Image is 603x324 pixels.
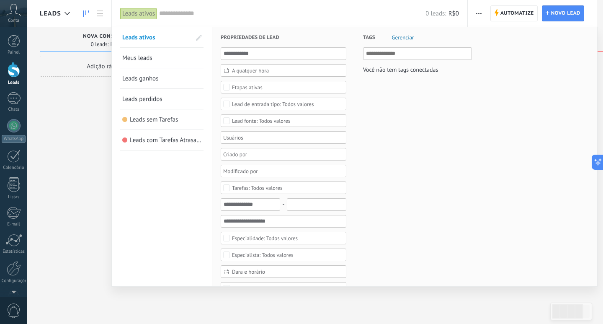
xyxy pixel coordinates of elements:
[122,54,152,62] span: Meus leads
[232,185,283,191] div: Todos valores
[130,136,206,144] span: Leads com Tarefas Atrasadas
[2,107,26,112] div: Chats
[392,35,414,40] span: Gerenciar
[282,199,284,210] span: -
[425,10,446,18] span: 0 leads:
[232,84,263,91] div: Etapas ativas
[232,285,311,292] div: Todos valores
[120,130,204,150] li: Leads com Tarefas Atrasadas
[448,10,459,18] span: R$0
[8,18,19,23] span: Conta
[2,80,26,86] div: Leads
[122,75,159,83] span: Leads ganhos
[363,27,375,48] span: Tags
[122,130,201,150] a: Leads com Tarefas Atrasadas
[120,68,204,89] li: Leads ganhos
[120,89,204,109] li: Leads perdidos
[221,27,279,48] span: Propriedades de lead
[232,118,291,124] div: Todos valores
[122,109,201,130] a: Leads sem Tarefas
[2,194,26,200] div: Listas
[122,27,191,47] a: Leads ativos
[120,48,204,68] li: Meus leads
[122,48,201,68] a: Meus leads
[122,117,128,122] span: Leads sem Tarefas
[232,67,342,74] span: A qualquer hora
[2,165,26,171] div: Calendário
[2,249,26,254] div: Estatísticas
[120,109,204,130] li: Leads sem Tarefas
[232,101,314,107] div: Todos valores
[122,137,128,143] span: Leads com Tarefas Atrasadas
[120,27,204,48] li: Leads ativos
[232,252,293,258] div: Todos valores
[232,235,298,241] div: Todos valores
[120,8,157,20] div: Leads ativos
[2,222,26,227] div: E-mail
[2,278,26,284] div: Configurações
[363,64,438,75] div: Você não tem tags conectadas
[122,68,201,88] a: Leads ganhos
[122,95,162,103] span: Leads perdidos
[232,269,342,275] span: Dara e horário
[2,135,26,143] div: WhatsApp
[122,89,201,109] a: Leads perdidos
[2,50,26,55] div: Painel
[122,34,155,41] span: Leads ativos
[130,116,178,124] span: Leads sem Tarefas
